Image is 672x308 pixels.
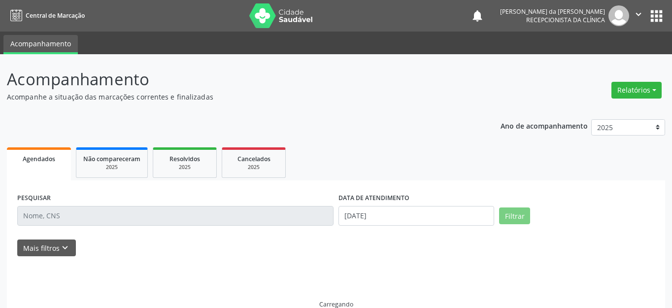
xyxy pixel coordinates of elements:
input: Selecione um intervalo [338,206,494,226]
button: Relatórios [611,82,662,99]
div: 2025 [229,164,278,171]
a: Central de Marcação [7,7,85,24]
span: Não compareceram [83,155,140,163]
p: Acompanhamento [7,67,468,92]
i: keyboard_arrow_down [60,242,70,253]
i:  [633,9,644,20]
span: Cancelados [237,155,270,163]
button: apps [648,7,665,25]
label: PESQUISAR [17,191,51,206]
span: Central de Marcação [26,11,85,20]
input: Nome, CNS [17,206,334,226]
button: Filtrar [499,207,530,224]
button: Mais filtroskeyboard_arrow_down [17,240,76,257]
span: Recepcionista da clínica [526,16,605,24]
button:  [629,5,648,26]
span: Agendados [23,155,55,163]
div: 2025 [83,164,140,171]
div: [PERSON_NAME] da [PERSON_NAME] [500,7,605,16]
p: Acompanhe a situação das marcações correntes e finalizadas [7,92,468,102]
button: notifications [470,9,484,23]
a: Acompanhamento [3,35,78,54]
div: 2025 [160,164,209,171]
label: DATA DE ATENDIMENTO [338,191,409,206]
img: img [608,5,629,26]
span: Resolvidos [169,155,200,163]
p: Ano de acompanhamento [501,119,588,132]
